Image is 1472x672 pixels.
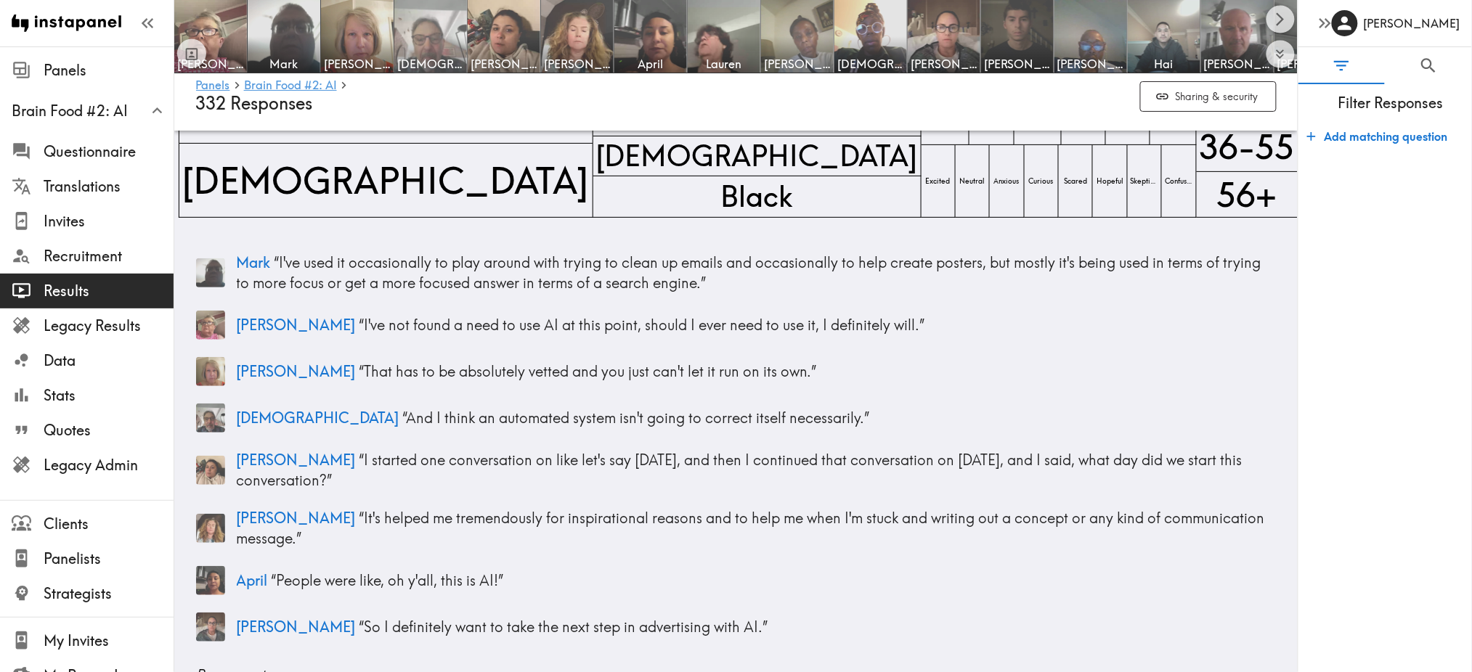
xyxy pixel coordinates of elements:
img: Panelist thumbnail [196,566,225,595]
span: [DEMOGRAPHIC_DATA] [179,152,593,208]
span: [PERSON_NAME] [237,316,356,334]
img: Panelist thumbnail [196,403,225,433]
span: [PERSON_NAME] [544,56,611,72]
span: [PERSON_NAME] [237,362,356,380]
button: Toggle between responses and questions [177,39,206,68]
span: [PERSON_NAME] [911,56,977,72]
span: Skeptical [1128,173,1161,189]
span: Hai [1131,56,1197,72]
a: Panelist thumbnail[PERSON_NAME] “It's helped me tremendously for inspirational reasons and to hel... [196,502,1277,554]
p: “ I've not found a need to use AI at this point, should I ever need to use it, I definitely will. ” [237,315,1277,335]
button: Add matching question [1301,122,1454,151]
span: [PERSON_NAME] [237,451,356,469]
span: Curious [1026,173,1057,189]
a: Panelist thumbnail[PERSON_NAME] “I started one conversation on like let's say [DATE], and then I ... [196,444,1277,496]
span: Strategists [44,583,174,604]
button: Filter Responses [1298,47,1386,84]
span: Panels [44,60,174,81]
span: [DEMOGRAPHIC_DATA] [837,56,904,72]
img: Panelist thumbnail [196,514,225,543]
span: April [617,56,684,72]
img: Panelist thumbnail [196,357,225,386]
p: “ That has to be absolutely vetted and you just can't let it run on its own. ” [237,361,1277,382]
span: Search [1419,56,1439,75]
span: [PERSON_NAME] [1204,56,1271,72]
p: “ And I think an automated system isn't going to correct itself necessarily. ” [237,408,1277,428]
span: [DEMOGRAPHIC_DATA] [593,134,921,179]
span: [PERSON_NAME] [237,618,356,636]
span: Clients [44,514,174,534]
span: Mark [237,253,271,271]
img: Panelist thumbnail [196,258,225,287]
span: Lauren [691,56,757,72]
span: Stats [44,385,174,406]
span: Results [44,281,174,301]
span: Questionnaire [44,142,174,162]
a: Panelist thumbnailApril “People were like, oh y'all, this is AI!” [196,560,1277,601]
a: Panels [196,79,230,93]
span: 56+ [1214,168,1280,221]
p: “ I've used it occasionally to play around with trying to clean up emails and occasionally to hel... [237,253,1277,293]
span: 36-55 [1197,120,1298,173]
span: Scared [1061,173,1090,189]
span: [PERSON_NAME] [1057,56,1124,72]
button: Expand to show all items [1266,40,1295,68]
span: [PERSON_NAME] [177,56,244,72]
a: Panelist thumbnail[PERSON_NAME] “I've not found a need to use AI at this point, should I ever nee... [196,305,1277,345]
img: Panelist thumbnail [196,456,225,485]
span: Legacy Admin [44,455,174,475]
span: Confused [1162,173,1195,189]
img: Panelist thumbnail [196,612,225,642]
p: “ So I definitely want to take the next step in advertising with AI. ” [237,617,1277,637]
span: [PERSON_NAME] [984,56,1051,72]
span: [DEMOGRAPHIC_DATA] [397,56,464,72]
a: Panelist thumbnail[PERSON_NAME] “So I definitely want to take the next step in advertising with AI.” [196,607,1277,647]
span: Anxious [991,173,1022,189]
span: [DEMOGRAPHIC_DATA] [237,409,399,427]
p: “ I started one conversation on like let's say [DATE], and then I continued that conversation on ... [237,450,1277,491]
a: Brain Food #2: AI [244,79,337,93]
span: Neutral [957,173,988,189]
span: Quotes [44,420,174,441]
span: Brain Food #2: AI [12,101,174,121]
span: [PERSON_NAME] [764,56,831,72]
span: Translations [44,176,174,197]
p: “ It's helped me tremendously for inspirational reasons and to help me when I'm stuck and writing... [237,508,1277,549]
span: Mark [251,56,317,72]
button: Sharing & security [1140,81,1277,112]
span: Panelists [44,549,174,569]
span: Recruitment [44,246,174,266]
a: Panelist thumbnailMark “I've used it occasionally to play around with trying to clean up emails a... [196,247,1277,299]
span: Excited [923,173,953,189]
span: Legacy Results [44,316,174,336]
span: [PERSON_NAME] [471,56,537,72]
a: Panelist thumbnail[PERSON_NAME] “That has to be absolutely vetted and you just can't let it run o... [196,351,1277,392]
span: My Invites [44,631,174,651]
a: Panelist thumbnail[DEMOGRAPHIC_DATA] “And I think an automated system isn't going to correct itse... [196,398,1277,438]
span: [PERSON_NAME] [324,56,391,72]
span: Data [44,351,174,371]
img: Panelist thumbnail [196,311,225,340]
span: Invites [44,211,174,231]
span: 332 Responses [196,93,313,114]
span: Filter Responses [1310,93,1472,113]
span: Black [718,174,796,220]
span: [PERSON_NAME] [237,509,356,527]
span: Hopeful [1094,173,1126,189]
span: April [237,571,268,589]
button: Scroll right [1266,5,1295,33]
h6: [PERSON_NAME] [1364,15,1460,31]
p: “ People were like, oh y'all, this is AI! ” [237,570,1277,591]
